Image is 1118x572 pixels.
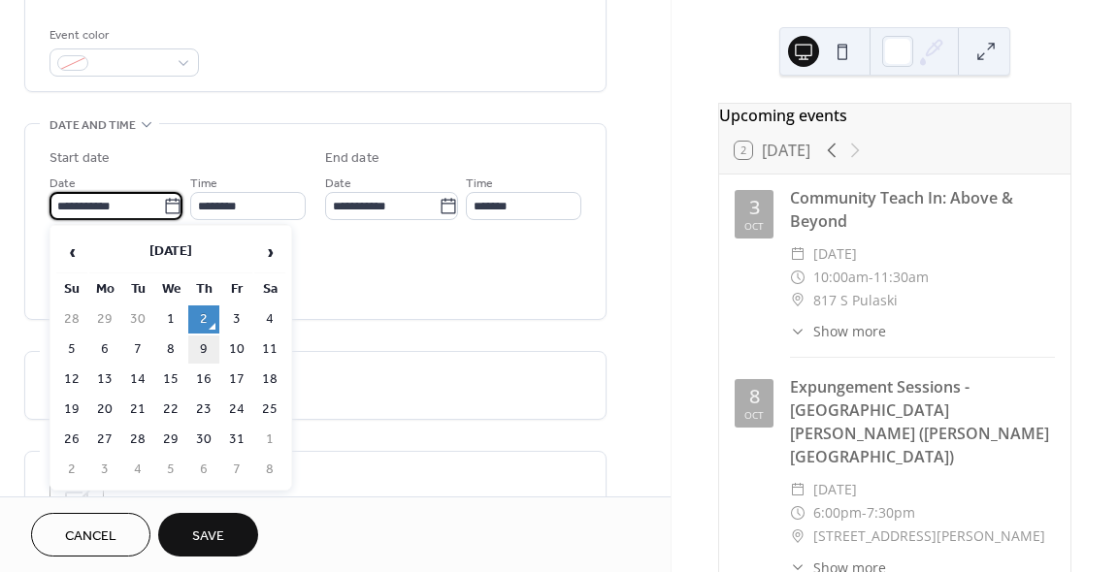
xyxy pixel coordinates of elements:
div: Event color [49,25,195,46]
span: - [862,501,867,524]
th: Th [188,275,219,303]
th: Fr [221,275,252,303]
td: 17 [221,365,252,394]
td: 5 [155,456,186,484]
td: 19 [56,396,87,424]
td: 24 [221,396,252,424]
td: 4 [254,305,285,334]
td: 22 [155,396,186,424]
td: 6 [188,456,219,484]
span: Show more [813,321,886,341]
div: ​ [790,242,806,266]
td: 13 [89,365,120,394]
th: Tu [122,275,153,303]
td: 14 [122,365,153,394]
span: Cancel [65,526,116,547]
td: 30 [188,426,219,454]
button: Cancel [31,513,150,556]
td: 1 [254,426,285,454]
div: Oct [744,221,764,231]
td: 30 [122,305,153,334]
button: ​Show more [790,321,886,341]
td: 4 [122,456,153,484]
td: 16 [188,365,219,394]
td: 8 [155,335,186,364]
td: 10 [221,335,252,364]
td: 2 [56,456,87,484]
th: [DATE] [89,232,252,273]
td: 23 [188,396,219,424]
div: 3 [749,198,760,217]
td: 8 [254,456,285,484]
td: 15 [155,365,186,394]
td: 29 [155,426,186,454]
div: ​ [790,266,806,289]
span: Date [49,174,76,194]
div: ​ [790,321,806,341]
span: [DATE] [813,478,857,501]
td: 7 [221,456,252,484]
th: Mo [89,275,120,303]
td: 26 [56,426,87,454]
span: 817 S Pulaski [813,289,898,312]
div: ​ [790,501,806,524]
div: Oct [744,410,764,420]
td: 11 [254,335,285,364]
span: › [255,233,284,271]
th: We [155,275,186,303]
span: Date [325,174,351,194]
div: Upcoming events [719,104,1070,127]
span: Time [190,174,217,194]
td: 5 [56,335,87,364]
td: 1 [155,305,186,334]
span: 10:00am [813,266,869,289]
td: 31 [221,426,252,454]
div: 8 [749,387,760,406]
td: 27 [89,426,120,454]
span: 6:00pm [813,501,862,524]
td: 12 [56,365,87,394]
div: Expungement Sessions - [GEOGRAPHIC_DATA][PERSON_NAME] ([PERSON_NAME][GEOGRAPHIC_DATA]) [790,375,1055,468]
td: 3 [89,456,120,484]
th: Sa [254,275,285,303]
div: End date [325,148,379,169]
td: 25 [254,396,285,424]
td: 20 [89,396,120,424]
span: Time [466,174,493,194]
div: Community Teach In: Above & Beyond [790,186,1055,233]
td: 18 [254,365,285,394]
span: - [869,266,873,289]
div: ​ [790,478,806,501]
span: 11:30am [873,266,929,289]
td: 21 [122,396,153,424]
div: ​ [790,289,806,312]
div: Start date [49,148,110,169]
td: 28 [122,426,153,454]
span: Save [192,526,224,547]
td: 9 [188,335,219,364]
span: ‹ [57,233,86,271]
span: 7:30pm [867,501,915,524]
span: Date and time [49,115,136,136]
button: Save [158,513,258,556]
td: 6 [89,335,120,364]
td: 3 [221,305,252,334]
th: Su [56,275,87,303]
span: [DATE] [813,242,857,266]
td: 7 [122,335,153,364]
td: 29 [89,305,120,334]
td: 2 [188,305,219,334]
span: [STREET_ADDRESS][PERSON_NAME] [813,524,1045,548]
td: 28 [56,305,87,334]
div: ​ [790,524,806,548]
